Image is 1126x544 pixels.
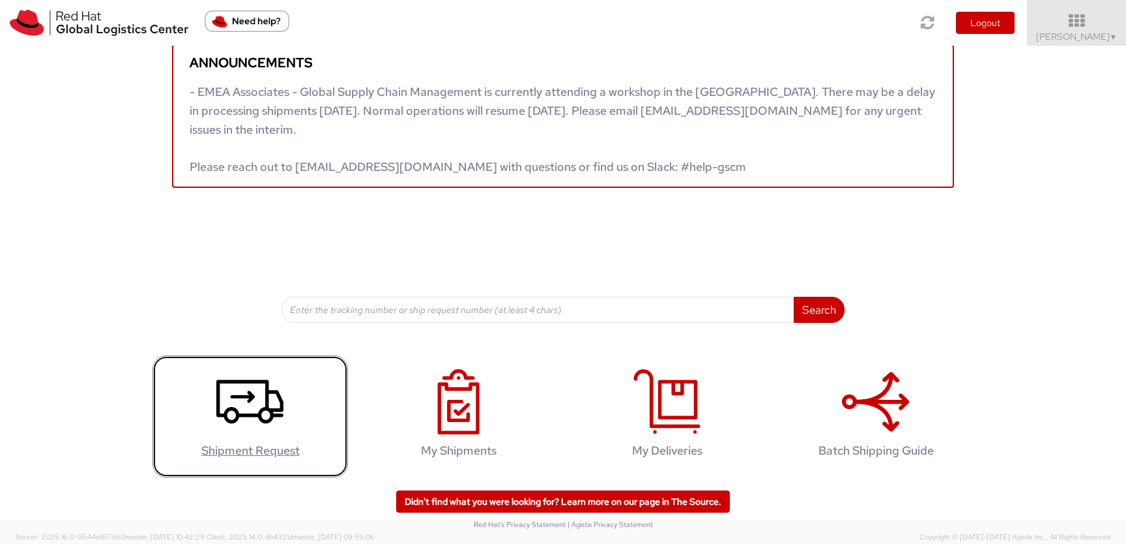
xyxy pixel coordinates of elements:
span: Server: 2025.16.0-9544af67660 [16,532,205,541]
button: Logout [956,12,1015,34]
h4: My Deliveries [583,444,751,457]
h4: My Shipments [375,444,543,457]
a: My Deliveries [570,355,765,477]
span: master, [DATE] 09:59:06 [293,532,375,541]
span: - EMEA Associates - Global Supply Chain Management is currently attending a workshop in the [GEOG... [190,84,935,174]
input: Enter the tracking number or ship request number (at least 4 chars) [281,297,794,323]
img: rh-logistics-00dfa346123c4ec078e1.svg [10,10,188,36]
a: Announcements - EMEA Associates - Global Supply Chain Management is currently attending a worksho... [172,44,954,188]
a: Didn't find what you were looking for? Learn more on our page in The Source. [396,491,730,513]
h4: Batch Shipping Guide [792,444,960,457]
button: Need help? [205,10,289,32]
a: My Shipments [361,355,556,477]
button: Search [794,297,844,323]
span: master, [DATE] 10:42:29 [125,532,205,541]
a: | Agistix Privacy Statement [568,520,653,529]
h5: Announcements [190,55,936,70]
span: [PERSON_NAME] [1036,31,1118,42]
span: ▼ [1110,32,1118,42]
span: Client: 2025.14.0-db4321d [207,532,375,541]
a: Shipment Request [152,355,348,477]
h4: Shipment Request [166,444,334,457]
a: Batch Shipping Guide [778,355,974,477]
span: Copyright © [DATE]-[DATE] Agistix Inc., All Rights Reserved [919,532,1110,543]
a: Red Hat's Privacy Statement [474,520,566,529]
